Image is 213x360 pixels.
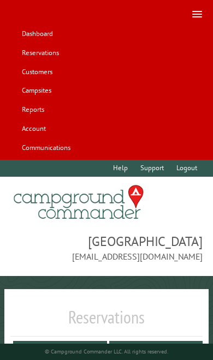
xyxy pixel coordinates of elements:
[16,82,56,99] a: Campsites
[10,307,202,337] h1: Reservations
[16,45,64,62] a: Reservations
[16,26,58,43] a: Dashboard
[10,232,202,263] span: [GEOGRAPHIC_DATA] [EMAIL_ADDRESS][DOMAIN_NAME]
[16,120,51,137] a: Account
[16,63,57,80] a: Customers
[10,181,147,224] img: Campground Commander
[135,160,169,177] a: Support
[16,101,49,118] a: Reports
[108,160,133,177] a: Help
[16,139,75,156] a: Communications
[45,348,168,355] small: © Campground Commander LLC. All rights reserved.
[171,160,202,177] a: Logout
